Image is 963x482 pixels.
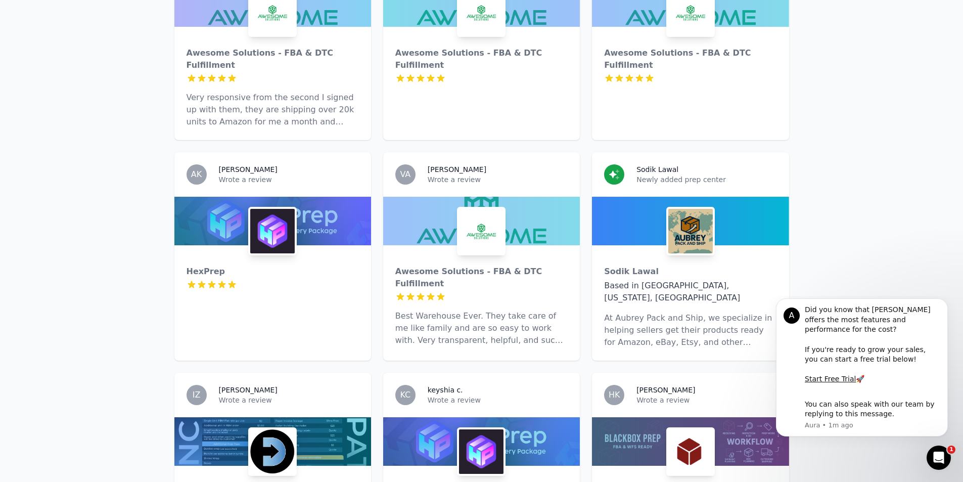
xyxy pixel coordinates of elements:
[400,170,410,179] span: VA
[947,446,955,454] span: 1
[187,47,359,71] div: Awesome Solutions - FBA & DTC Fulfillment
[636,164,678,174] h3: Sodik Lawal
[250,209,295,253] img: HexPrep
[604,312,776,348] p: At Aubrey Pack and Ship, we specialize in helping sellers get their products ready for Amazon, eB...
[428,174,568,185] p: Wrote a review
[636,174,776,185] p: Newly added prep center
[668,209,713,253] img: Sodik Lawal
[395,266,568,290] div: Awesome Solutions - FBA & DTC Fulfillment
[219,164,278,174] h3: [PERSON_NAME]
[459,429,503,474] img: HexPrep
[191,170,202,179] span: AK
[604,47,776,71] div: Awesome Solutions - FBA & DTC Fulfillment
[395,47,568,71] div: Awesome Solutions - FBA & DTC Fulfillment
[219,395,359,405] p: Wrote a review
[604,266,776,278] div: Sodik Lawal
[187,92,359,128] p: Very responsive from the second I signed up with them, they are shipping over 20k units to Amazon...
[428,385,463,395] h3: keyshia c.
[219,174,359,185] p: Wrote a review
[761,296,963,475] iframe: Intercom notifications message
[400,391,410,399] span: KC
[428,395,568,405] p: Wrote a review
[604,280,776,304] div: Based in [GEOGRAPHIC_DATA], [US_STATE], [GEOGRAPHIC_DATA]
[636,385,695,395] h3: [PERSON_NAME]
[668,429,713,474] img: Black Box Preps
[927,446,951,470] iframe: Intercom live chat
[187,266,359,278] div: HexPrep
[193,391,201,399] span: IZ
[395,310,568,346] p: Best Warehouse Ever. They take care of me like family and are so easy to work with. Very transpar...
[428,164,486,174] h3: [PERSON_NAME]
[636,395,776,405] p: Wrote a review
[219,385,278,395] h3: [PERSON_NAME]
[250,429,295,474] img: Dispatch Fulfillment LLC
[592,152,789,361] a: Sodik LawalNewly added prep centerSodik LawalSodik LawalBased in [GEOGRAPHIC_DATA], [US_STATE], [...
[459,209,503,253] img: Awesome Solutions - FBA & DTC Fulfillment
[383,152,580,361] a: VA[PERSON_NAME]Wrote a reviewAwesome Solutions - FBA & DTC FulfillmentAwesome Solutions - FBA & D...
[174,152,371,361] a: AK[PERSON_NAME]Wrote a reviewHexPrepHexPrep
[609,391,620,399] span: HK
